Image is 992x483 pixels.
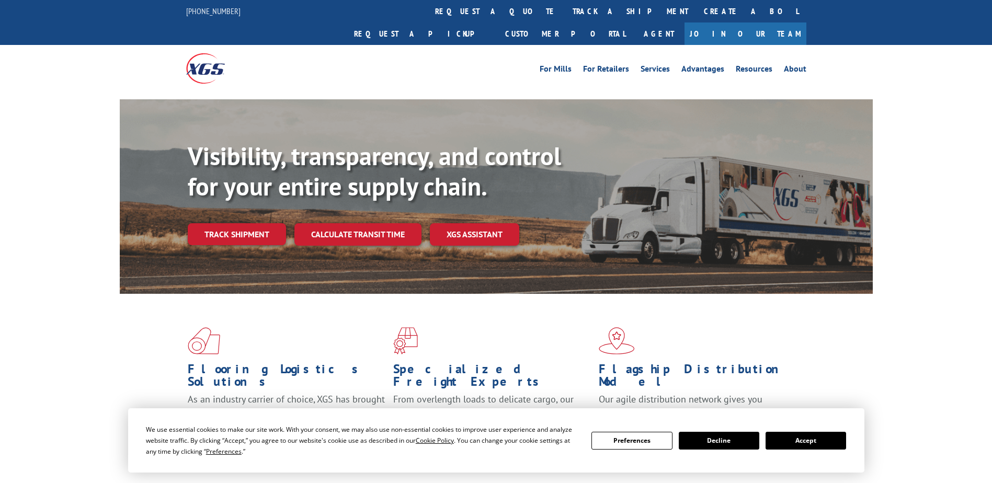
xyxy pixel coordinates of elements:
img: xgs-icon-total-supply-chain-intelligence-red [188,327,220,354]
a: Track shipment [188,223,286,245]
a: Advantages [681,65,724,76]
img: xgs-icon-focused-on-flooring-red [393,327,418,354]
a: XGS ASSISTANT [430,223,519,246]
a: About [784,65,806,76]
h1: Specialized Freight Experts [393,363,591,393]
a: For Mills [540,65,572,76]
button: Preferences [591,432,672,450]
span: Cookie Policy [416,436,454,445]
a: Customer Portal [497,22,633,45]
p: From overlength loads to delicate cargo, our experienced staff knows the best way to move your fr... [393,393,591,440]
span: As an industry carrier of choice, XGS has brought innovation and dedication to flooring logistics... [188,393,385,430]
img: xgs-icon-flagship-distribution-model-red [599,327,635,354]
b: Visibility, transparency, and control for your entire supply chain. [188,140,561,202]
h1: Flooring Logistics Solutions [188,363,385,393]
a: Services [641,65,670,76]
span: Our agile distribution network gives you nationwide inventory management on demand. [599,393,791,418]
button: Accept [766,432,846,450]
a: For Retailers [583,65,629,76]
a: Join Our Team [685,22,806,45]
h1: Flagship Distribution Model [599,363,796,393]
button: Decline [679,432,759,450]
a: Agent [633,22,685,45]
a: Request a pickup [346,22,497,45]
a: Resources [736,65,772,76]
div: We use essential cookies to make our site work. With your consent, we may also use non-essential ... [146,424,579,457]
a: [PHONE_NUMBER] [186,6,241,16]
a: Calculate transit time [294,223,421,246]
span: Preferences [206,447,242,456]
div: Cookie Consent Prompt [128,408,864,473]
